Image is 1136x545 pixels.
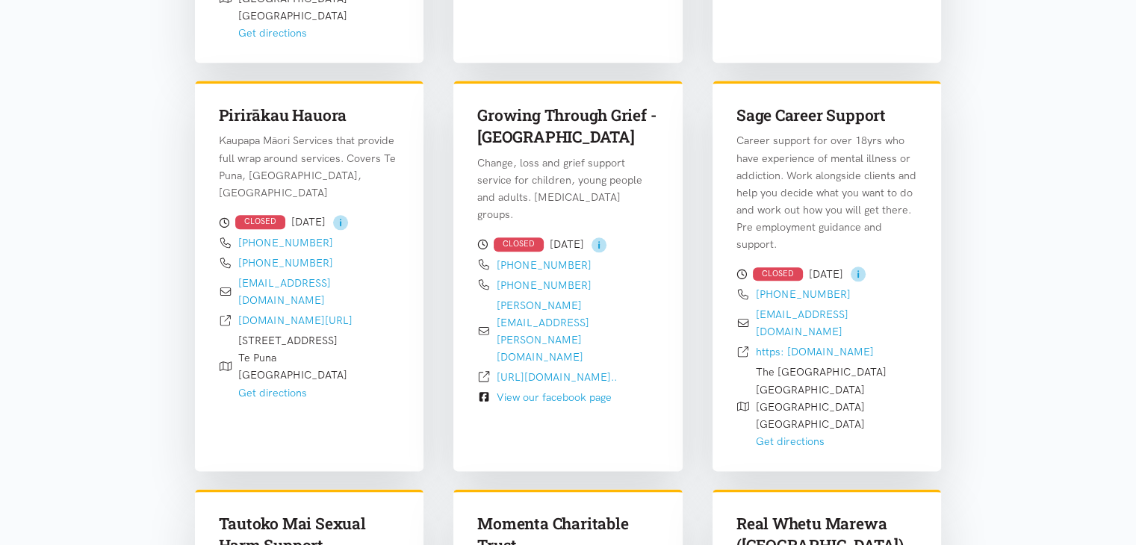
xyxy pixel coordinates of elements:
[238,26,307,40] a: Get directions
[497,299,589,364] a: [PERSON_NAME][EMAIL_ADDRESS][PERSON_NAME][DOMAIN_NAME]
[477,155,659,223] p: Change, loss and grief support service for children, young people and adults. [MEDICAL_DATA] groups.
[238,332,347,401] div: [STREET_ADDRESS] Te Puna [GEOGRAPHIC_DATA]
[219,132,400,201] p: Kaupapa Māori Services that provide full wrap around services. Covers Te Puna, [GEOGRAPHIC_DATA],...
[497,258,592,272] a: [PHONE_NUMBER]
[736,132,918,252] p: Career support for over 18yrs who have experience of mental illness or addiction. Work alongside ...
[756,435,825,448] a: Get directions
[756,364,887,449] div: The [GEOGRAPHIC_DATA] [GEOGRAPHIC_DATA] [GEOGRAPHIC_DATA] [GEOGRAPHIC_DATA]
[736,265,918,283] div: [DATE]
[756,287,851,301] a: [PHONE_NUMBER]
[219,105,400,126] h3: Pirirākau Hauora
[756,308,848,338] a: [EMAIL_ADDRESS][DOMAIN_NAME]
[238,256,333,270] a: [PHONE_NUMBER]
[219,214,400,231] div: [DATE]
[477,105,659,149] h3: Growing Through Grief - [GEOGRAPHIC_DATA]
[477,235,659,253] div: [DATE]
[753,267,803,281] div: CLOSED
[497,390,612,404] a: View our facebook page
[494,237,544,252] div: CLOSED
[238,314,353,327] a: [DOMAIN_NAME][URL]
[497,278,592,292] a: [PHONE_NUMBER]
[736,105,918,126] h3: Sage Career Support
[756,345,874,358] a: https: [DOMAIN_NAME]
[497,370,617,384] a: [URL][DOMAIN_NAME]..
[235,215,285,229] div: CLOSED
[238,386,307,399] a: Get directions
[238,276,331,307] a: [EMAIL_ADDRESS][DOMAIN_NAME]
[238,236,333,249] a: [PHONE_NUMBER]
